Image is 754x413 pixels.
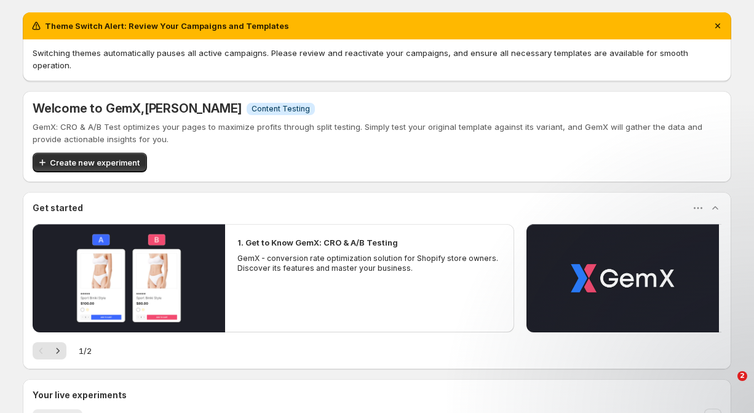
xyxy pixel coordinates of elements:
[237,254,502,273] p: GemX - conversion rate optimization solution for Shopify store owners. Discover its features and ...
[79,345,92,357] span: 1 / 2
[33,48,688,70] span: Switching themes automatically pauses all active campaigns. Please review and reactivate your cam...
[33,224,225,332] button: Play video
[49,342,66,359] button: Next
[712,371,742,401] iframe: Intercom live chat
[709,17,726,34] button: Dismiss notification
[33,101,242,116] h5: Welcome to GemX
[737,371,747,381] span: 2
[33,202,83,214] h3: Get started
[237,236,398,249] h2: 1. Get to Know GemX: CRO & A/B Testing
[141,101,242,116] span: , [PERSON_NAME]
[252,104,310,114] span: Content Testing
[526,224,719,332] button: Play video
[45,20,289,32] h2: Theme Switch Alert: Review Your Campaigns and Templates
[33,153,147,172] button: Create new experiment
[33,342,66,359] nav: Pagination
[33,389,127,401] h3: Your live experiments
[50,156,140,169] span: Create new experiment
[33,121,721,145] p: GemX: CRO & A/B Test optimizes your pages to maximize profits through split testing. Simply test ...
